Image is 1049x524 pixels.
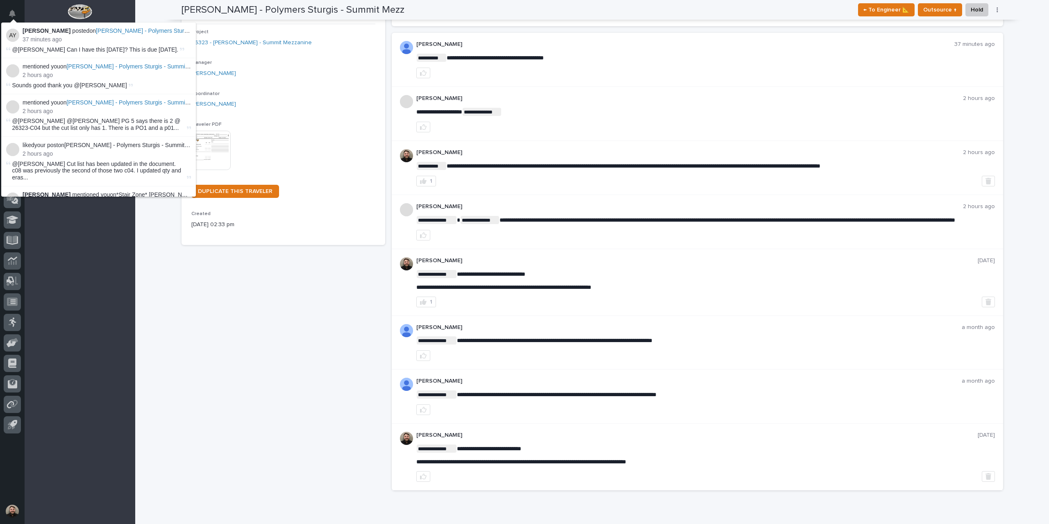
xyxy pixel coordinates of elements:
[863,5,909,15] span: ← To Engineer 📐
[23,142,191,149] p: liked your post on [PERSON_NAME] - Polymers Sturgis - Summit Mezz :
[191,39,312,47] a: 26323 - [PERSON_NAME] - Summit Mezzanine
[963,203,995,210] p: 2 hours ago
[918,3,962,16] button: Outsource ↑
[68,4,92,19] img: Workspace Logo
[191,29,209,34] span: Project
[191,122,222,127] span: Traveler PDF
[4,503,21,520] button: users-avatar
[430,299,432,305] div: 1
[978,432,995,439] p: [DATE]
[66,63,202,70] span: [PERSON_NAME] - Polymers Sturgis - Summit Mezz
[965,3,988,16] button: Hold
[416,122,430,132] button: like this post
[416,350,430,361] button: like this post
[191,185,279,198] a: DUPLICATE THIS TRAVELER
[962,324,995,331] p: a month ago
[923,5,957,15] span: Outsource ↑
[191,91,220,96] span: Coordinator
[12,46,179,53] span: @[PERSON_NAME] Can I have this [DATE]? This is due [DATE].
[954,41,995,48] p: 37 minutes ago
[23,150,191,157] p: 2 hours ago
[982,176,995,186] button: Delete post
[400,378,413,391] img: ALV-UjW1D-ML-FnCt4FgU8x4S79KJqwX3TQHk7UYGtoy9jV5yY8fpjVEvRQNbvDwvk-GQ6vc8cB5lOH07uFCwEYx9Ysx_wxRe...
[416,230,430,240] button: like this post
[416,378,962,385] p: [PERSON_NAME]
[400,41,413,54] img: AOh14GjpcA6ydKGAvwfezp8OhN30Q3_1BHk5lQOeczEvCIoEuGETHm2tT-JUDAHyqffuBe4ae2BInEDZwLlH3tcCd_oYlV_i4...
[416,432,978,439] p: [PERSON_NAME]
[416,404,430,415] button: like this post
[96,27,232,34] span: [PERSON_NAME] - Polymers Sturgis - Summit Mezz
[430,178,432,184] div: 1
[191,220,375,229] p: [DATE] 02:33 pm
[858,3,915,16] button: ← To Engineer 📐
[66,99,202,106] span: [PERSON_NAME] - Polymers Sturgis - Summit Mezz
[6,193,19,206] img: Ben Miller
[116,191,341,198] a: *Stair Zone* [PERSON_NAME] Construction - Soar! Adventure Park - Deck Guardrailing
[416,68,430,78] button: like this post
[416,149,963,156] p: [PERSON_NAME]
[400,257,413,270] img: ACg8ocLB2sBq07NhafZLDpfZztpbDqa4HYtD3rBf5LhdHf4k=s96-c
[23,72,191,79] p: 2 hours ago
[23,63,191,70] p: mentioned you on :
[982,471,995,482] button: Delete post
[10,10,21,23] div: Notifications
[4,5,21,22] button: Notifications
[6,29,19,42] img: Adam Yutzy
[416,176,436,186] button: 1
[191,100,236,109] a: [PERSON_NAME]
[23,99,191,106] p: mentioned you on :
[962,378,995,385] p: a month ago
[982,297,995,307] button: Delete post
[12,161,185,181] span: @[PERSON_NAME] Cut list has been updated in the document. c08 was previously the second of those ...
[416,324,962,331] p: [PERSON_NAME]
[416,95,963,102] p: [PERSON_NAME]
[191,211,211,216] span: Created
[23,191,191,198] p: mentioned you on :
[971,5,983,15] span: Hold
[23,36,191,43] p: 37 minutes ago
[191,69,236,78] a: [PERSON_NAME]
[400,324,413,337] img: ALV-UjW1D-ML-FnCt4FgU8x4S79KJqwX3TQHk7UYGtoy9jV5yY8fpjVEvRQNbvDwvk-GQ6vc8cB5lOH07uFCwEYx9Ysx_wxRe...
[963,95,995,102] p: 2 hours ago
[416,203,963,210] p: [PERSON_NAME]
[198,188,272,194] span: DUPLICATE THIS TRAVELER
[23,27,70,34] strong: [PERSON_NAME]
[416,41,954,48] p: [PERSON_NAME]
[23,191,70,198] strong: [PERSON_NAME]
[23,108,191,115] p: 2 hours ago
[12,118,185,132] span: @[PERSON_NAME] @[PERSON_NAME] PG 5 says there is 2 @ 26323-C04 but the cut list only has 1. There...
[400,149,413,162] img: ACg8ocLB2sBq07NhafZLDpfZztpbDqa4HYtD3rBf5LhdHf4k=s96-c
[416,297,436,307] button: 1
[191,60,212,65] span: Manager
[23,27,191,34] p: posted on :
[963,149,995,156] p: 2 hours ago
[182,4,404,16] h2: [PERSON_NAME] - Polymers Sturgis - Summit Mezz
[978,257,995,264] p: [DATE]
[416,257,978,264] p: [PERSON_NAME]
[12,82,127,88] span: Sounds good thank you @[PERSON_NAME]
[400,432,413,445] img: ACg8ocLB2sBq07NhafZLDpfZztpbDqa4HYtD3rBf5LhdHf4k=s96-c
[416,471,430,482] button: like this post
